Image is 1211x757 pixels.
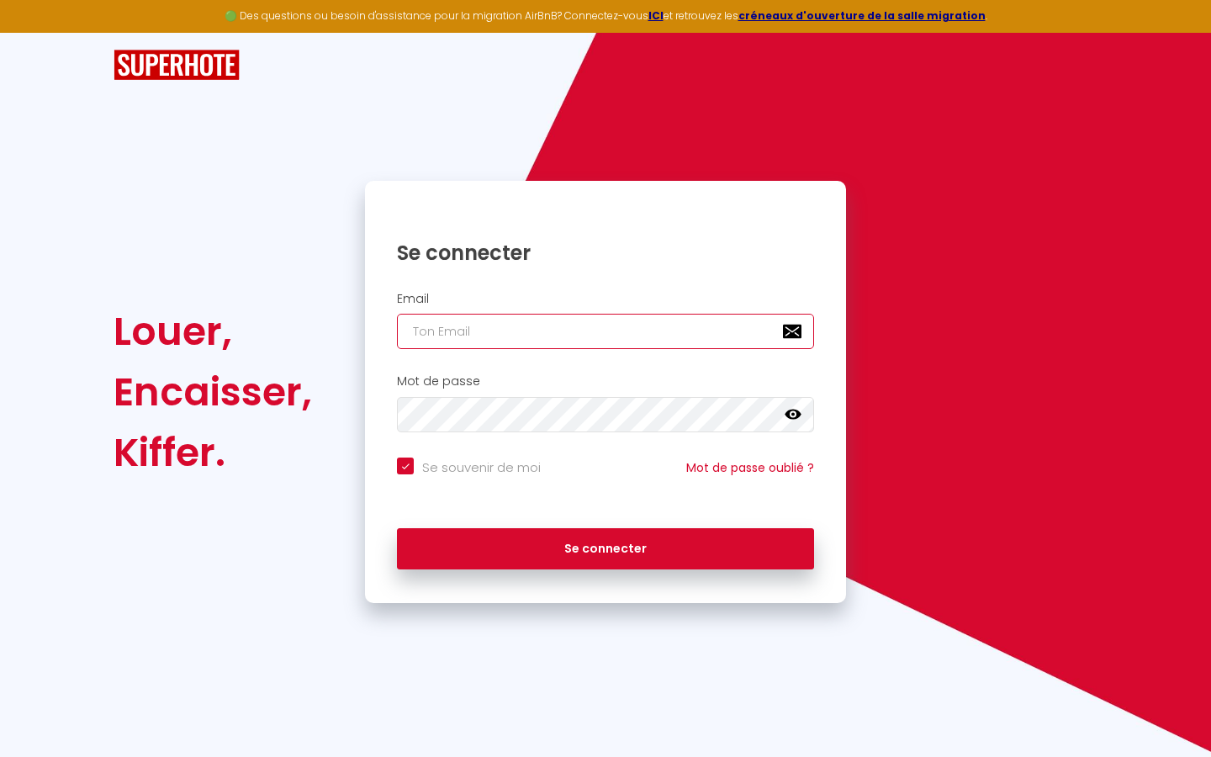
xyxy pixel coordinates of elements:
[114,362,312,422] div: Encaisser,
[114,50,240,81] img: SuperHote logo
[397,374,814,389] h2: Mot de passe
[397,292,814,306] h2: Email
[114,301,312,362] div: Louer,
[648,8,664,23] a: ICI
[114,422,312,483] div: Kiffer.
[397,240,814,266] h1: Se connecter
[397,528,814,570] button: Se connecter
[686,459,814,476] a: Mot de passe oublié ?
[738,8,986,23] a: créneaux d'ouverture de la salle migration
[13,7,64,57] button: Ouvrir le widget de chat LiveChat
[397,314,814,349] input: Ton Email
